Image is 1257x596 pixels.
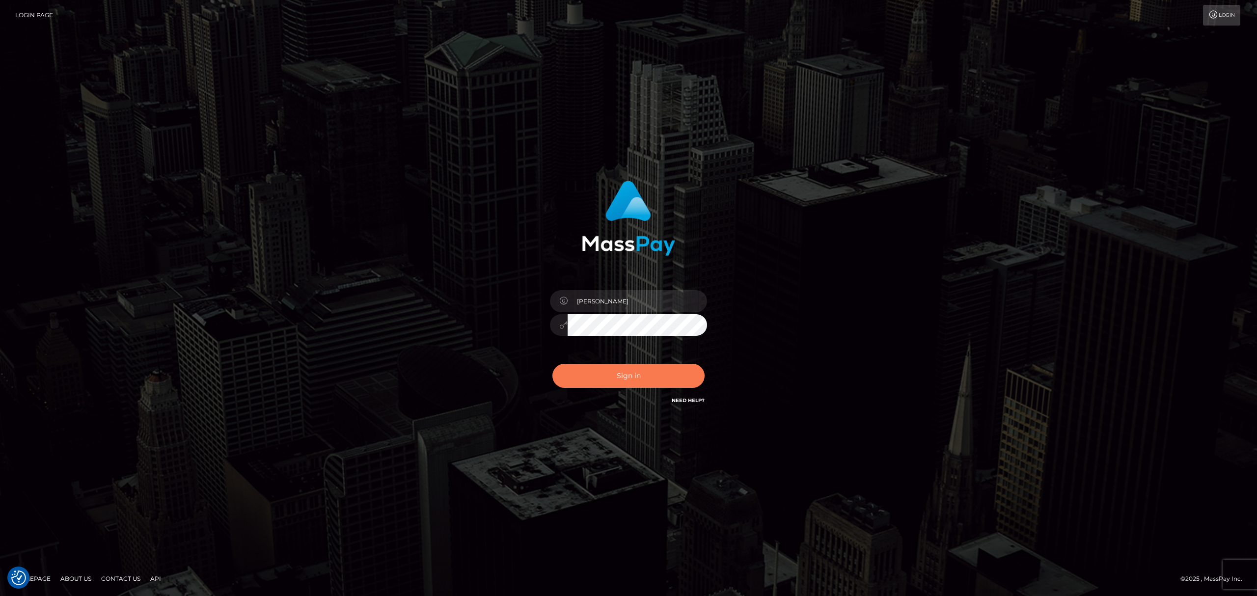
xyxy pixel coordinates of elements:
a: Need Help? [672,397,705,404]
input: Username... [568,290,707,312]
button: Sign in [552,364,705,388]
img: Revisit consent button [11,570,26,585]
a: Login Page [15,5,53,26]
div: © 2025 , MassPay Inc. [1180,573,1250,584]
a: API [146,571,165,586]
button: Consent Preferences [11,570,26,585]
a: Login [1203,5,1240,26]
img: MassPay Login [582,181,675,256]
a: Contact Us [97,571,144,586]
a: Homepage [11,571,55,586]
a: About Us [56,571,95,586]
